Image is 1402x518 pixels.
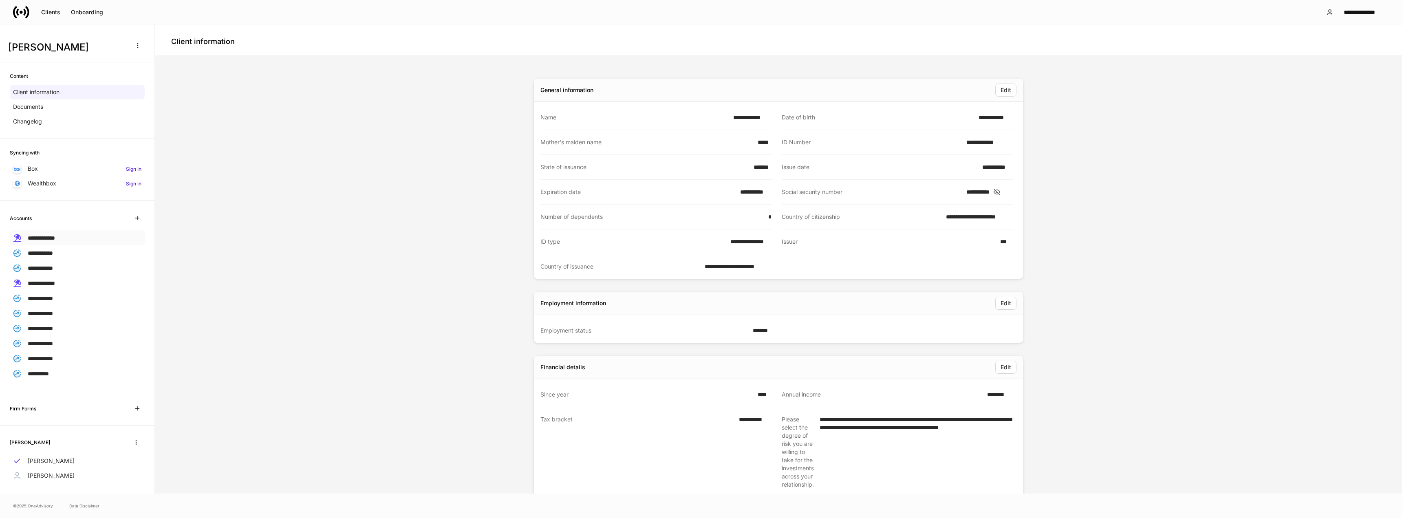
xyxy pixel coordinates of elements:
a: [PERSON_NAME] [10,468,145,483]
div: ID type [540,238,725,246]
a: Documents [10,99,145,114]
p: Documents [13,103,43,111]
h3: [PERSON_NAME] [8,41,126,54]
img: oYqM9ojoZLfzCHUefNbBcWHcyDPbQKagtYciMC8pFl3iZXy3dU33Uwy+706y+0q2uJ1ghNQf2OIHrSh50tUd9HaB5oMc62p0G... [14,167,20,171]
button: Clients [36,6,66,19]
p: Box [28,165,38,173]
div: Employment information [540,299,606,307]
p: Changelog [13,117,42,126]
h6: [PERSON_NAME] [10,439,50,446]
a: Data Disclaimer [69,503,99,509]
div: Name [540,113,728,121]
a: BoxSign in [10,161,145,176]
a: Changelog [10,114,145,129]
div: Expiration date [540,188,735,196]
p: Client information [13,88,60,96]
div: Clients [41,9,60,15]
button: Edit [995,361,1016,374]
div: Edit [1001,364,1011,370]
div: Social security number [782,188,961,196]
div: Edit [1001,300,1011,306]
h6: Syncing with [10,149,40,157]
h6: Firm Forms [10,405,36,412]
div: General information [540,86,593,94]
button: Edit [995,297,1016,310]
div: Since year [540,390,753,399]
div: ID Number [782,138,961,146]
div: State of issuance [540,163,749,171]
div: Issuer [782,238,995,246]
div: Date of birth [782,113,974,121]
div: Financial details [540,363,585,371]
a: Client information [10,85,145,99]
div: Annual income [782,390,982,399]
div: Onboarding [71,9,103,15]
div: Number of dependents [540,213,763,221]
div: Issue date [782,163,977,171]
h4: Client information [171,37,235,46]
h6: Content [10,72,28,80]
div: Please select the degree of risk you are willing to take for the investments across your relation... [782,415,815,489]
button: Onboarding [66,6,108,19]
div: Mother's maiden name [540,138,753,146]
div: Country of citizenship [782,213,941,221]
div: Employment status [540,326,748,335]
button: Edit [995,84,1016,97]
p: Wealthbox [28,179,56,187]
p: [PERSON_NAME] [28,457,75,465]
h6: Sign in [126,180,141,187]
h6: Sign in [126,165,141,173]
h6: Accounts [10,214,32,222]
div: Country of issuance [540,262,700,271]
p: [PERSON_NAME] [28,472,75,480]
span: © 2025 OneAdvisory [13,503,53,509]
div: Edit [1001,87,1011,93]
a: [PERSON_NAME] [10,454,145,468]
a: WealthboxSign in [10,176,145,191]
div: Tax bracket [540,415,734,488]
